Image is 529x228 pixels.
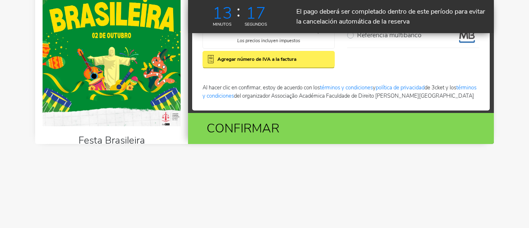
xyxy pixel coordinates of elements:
div: MINUTOS [205,22,239,28]
b: Agregar número de IVA a la factura [217,55,296,63]
a: términos y condiciones [320,84,373,91]
img: multibanco.bbb34faf.png [459,27,475,43]
div: 13 [205,1,239,17]
p: Al hacer clic en confirmar, estoy de acuerdo con los y de 3cket y los del organizador Associação ... [203,84,479,100]
l: términos y condiciones [203,84,477,100]
button: Agregar número de IVA a la factura [203,51,335,67]
div: Confirmar [200,119,388,138]
p: Referencia multibanco [357,30,422,40]
button: Confirmar [188,113,494,144]
div: 17 [239,1,272,17]
div: SEGUNDOS [239,22,272,28]
h4: Festa Brasileira [47,134,176,146]
p: Los precios incluyen impuestos [211,38,326,45]
a: política de privacidad [376,84,424,91]
p: El pago deberá ser completado dentro de este período para evitar la cancelación automática de la ... [296,7,488,26]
